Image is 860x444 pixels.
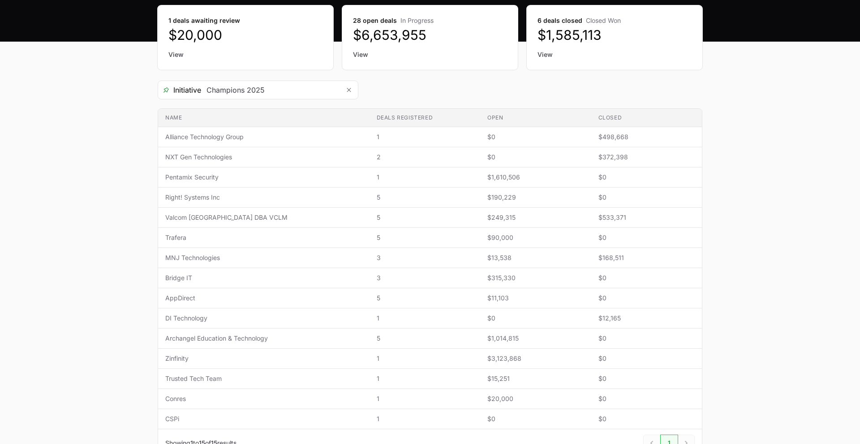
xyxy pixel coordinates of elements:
[168,16,322,25] dt: 1 deals awaiting review
[340,81,358,99] button: Remove
[598,354,695,363] span: $0
[158,109,370,127] th: Name
[165,233,362,242] span: Trafera
[537,16,692,25] dt: 6 deals closed
[377,394,473,403] span: 1
[598,294,695,303] span: $0
[598,233,695,242] span: $0
[487,193,584,202] span: $190,229
[487,153,584,162] span: $0
[201,81,340,99] input: Search initiatives
[165,394,362,403] span: Conres
[487,394,584,403] span: $20,000
[377,273,473,282] span: 3
[487,414,584,423] span: $0
[598,414,695,423] span: $0
[487,294,584,303] span: $11,103
[377,414,473,423] span: 1
[487,213,584,222] span: $249,315
[598,213,695,222] span: $533,371
[165,354,362,363] span: Zinfinity
[168,50,322,59] a: View
[377,173,473,182] span: 1
[537,50,692,59] a: View
[377,334,473,343] span: 5
[165,314,362,323] span: DI Technology
[487,233,584,242] span: $90,000
[165,132,362,141] span: Alliance Technology Group
[165,193,362,202] span: Right! Systems Inc
[487,173,584,182] span: $1,610,506
[598,173,695,182] span: $0
[158,85,201,95] span: Initiative
[598,314,695,323] span: $12,165
[598,273,695,282] span: $0
[598,334,695,343] span: $0
[487,132,584,141] span: $0
[377,213,473,222] span: 5
[377,153,473,162] span: 2
[400,17,434,24] span: In Progress
[377,354,473,363] span: 1
[165,294,362,303] span: AppDirect
[598,153,695,162] span: $372,398
[377,314,473,323] span: 1
[165,273,362,282] span: Bridge IT
[377,374,473,383] span: 1
[168,27,322,43] dd: $20,000
[487,334,584,343] span: $1,014,815
[591,109,702,127] th: Closed
[377,253,473,262] span: 3
[370,109,480,127] th: Deals registered
[487,374,584,383] span: $15,251
[487,314,584,323] span: $0
[165,253,362,262] span: MNJ Technologies
[165,153,362,162] span: NXT Gen Technologies
[377,294,473,303] span: 5
[377,233,473,242] span: 5
[165,173,362,182] span: Pentamix Security
[165,414,362,423] span: CSPi
[353,27,507,43] dd: $6,653,955
[598,253,695,262] span: $168,511
[353,16,507,25] dt: 28 open deals
[487,273,584,282] span: $315,330
[487,253,584,262] span: $13,538
[480,109,591,127] th: Open
[165,334,362,343] span: Archangel Education & Technology
[377,193,473,202] span: 5
[165,213,362,222] span: Valcom [GEOGRAPHIC_DATA] DBA VCLM
[598,193,695,202] span: $0
[598,394,695,403] span: $0
[487,354,584,363] span: $3,123,868
[537,27,692,43] dd: $1,585,113
[598,132,695,141] span: $498,668
[586,17,621,24] span: Closed Won
[598,374,695,383] span: $0
[165,374,362,383] span: Trusted Tech Team
[353,50,507,59] a: View
[377,132,473,141] span: 1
